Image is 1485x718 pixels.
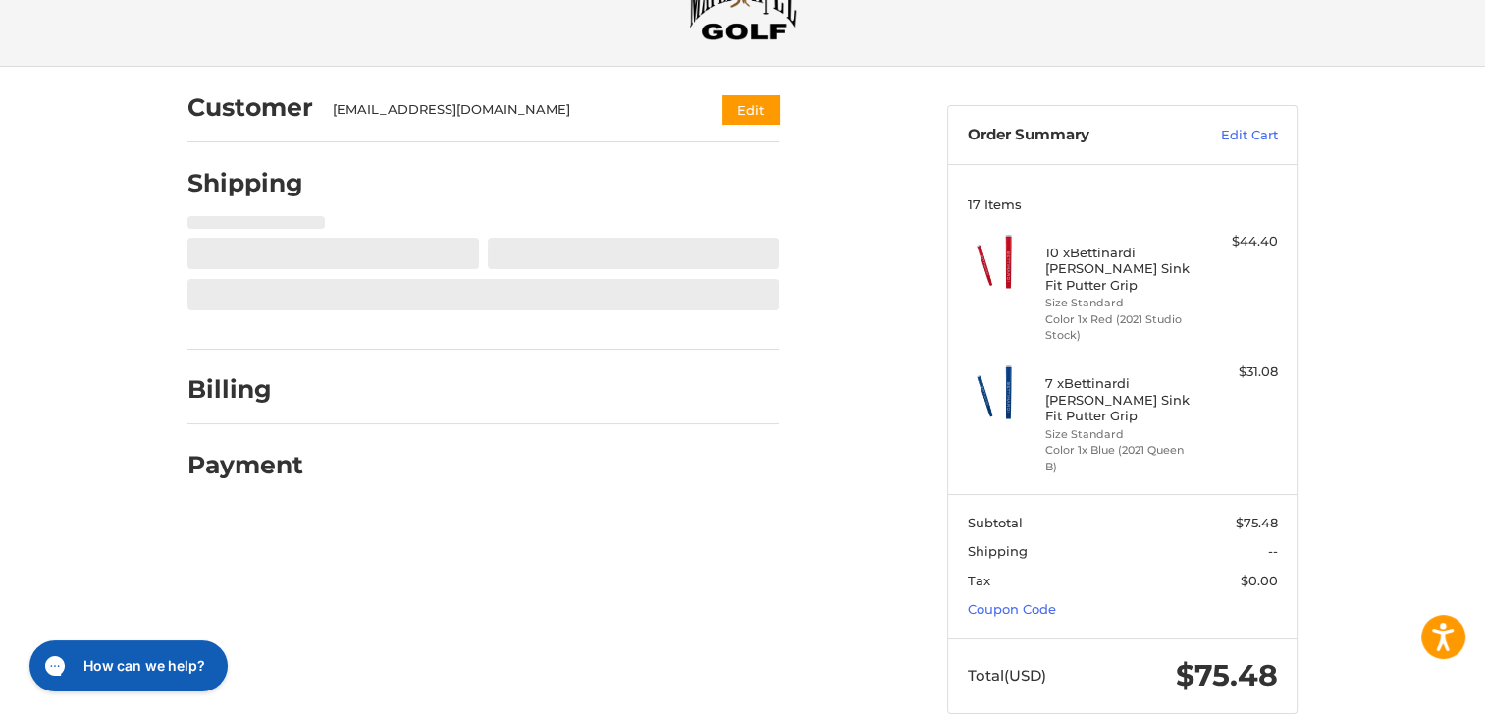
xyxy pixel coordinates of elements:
[1045,442,1195,474] li: Color 1x Blue (2021 Queen B)
[1200,362,1278,382] div: $31.08
[333,100,685,120] div: [EMAIL_ADDRESS][DOMAIN_NAME]
[1176,657,1278,693] span: $75.48
[968,573,990,588] span: Tax
[1045,245,1195,293] h4: 10 x Bettinardi [PERSON_NAME] Sink Fit Putter Grip
[968,515,1023,530] span: Subtotal
[1045,375,1195,423] h4: 7 x Bettinardi [PERSON_NAME] Sink Fit Putter Grip
[1045,426,1195,443] li: Size Standard
[968,666,1046,685] span: Total (USD)
[187,168,303,198] h2: Shipping
[1179,126,1278,145] a: Edit Cart
[1268,543,1278,559] span: --
[187,374,302,405] h2: Billing
[722,95,779,124] button: Edit
[968,126,1179,145] h3: Order Summary
[1045,295,1195,311] li: Size Standard
[1236,515,1278,530] span: $75.48
[20,634,233,698] iframe: Gorgias live chat messenger
[968,601,1056,617] a: Coupon Code
[1045,311,1195,344] li: Color 1x Red (2021 Studio Stock)
[187,92,313,123] h2: Customer
[968,196,1278,212] h3: 17 Items
[968,543,1028,559] span: Shipping
[1200,232,1278,251] div: $44.40
[1241,573,1278,588] span: $0.00
[187,450,303,480] h2: Payment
